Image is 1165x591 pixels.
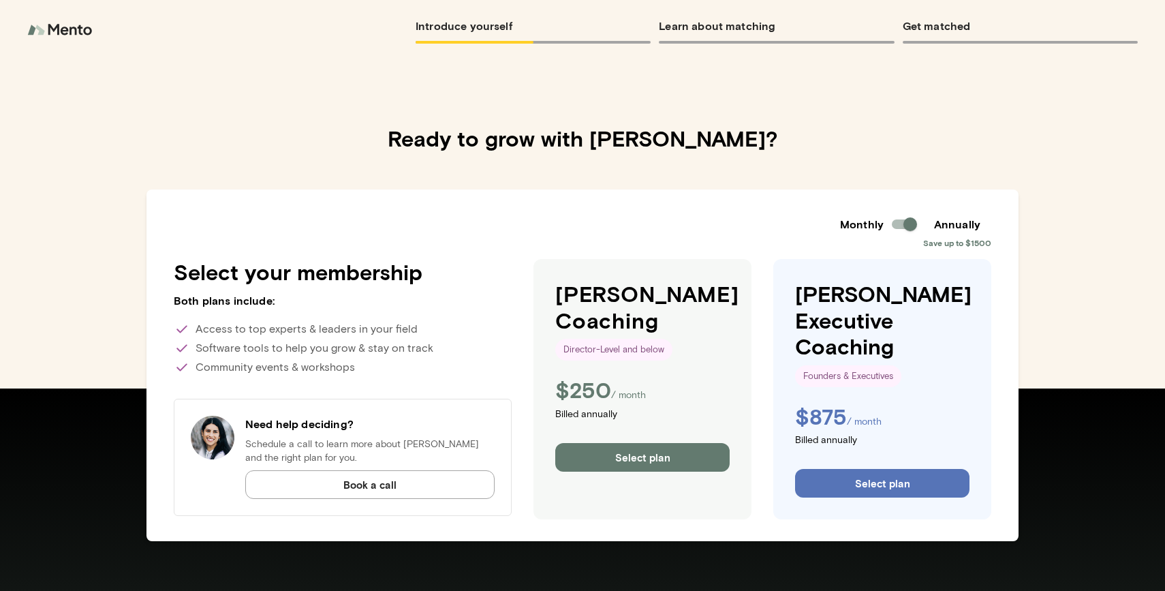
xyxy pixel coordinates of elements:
[555,408,730,424] p: Billed annually
[923,237,991,248] span: Save up to $1500
[555,443,730,472] button: Select plan
[174,340,512,357] p: Software tools to help you grow & stay on track
[245,470,495,499] button: Book a call
[245,416,495,432] h6: Need help deciding?
[555,377,611,403] h4: $ 250
[174,321,512,337] p: Access to top experts & leaders in your field
[903,16,1138,35] h6: Get matched
[555,281,730,333] h4: [PERSON_NAME] Coaching
[795,369,901,383] span: Founders & Executives
[174,292,512,309] h6: Both plans include:
[555,343,672,357] span: Director-Level and below
[795,469,969,498] button: Select plan
[174,259,512,285] h4: Select your membership
[659,16,894,35] h6: Learn about matching
[174,359,512,376] p: Community events & workshops
[611,389,646,402] p: / month
[795,404,847,429] h4: $ 875
[795,281,969,359] h4: [PERSON_NAME] Executive Coaching
[795,434,969,450] p: Billed annually
[923,216,991,232] h6: Annually
[840,216,884,232] h6: Monthly
[27,16,95,44] img: logo
[191,416,234,459] img: Have a question?
[245,438,495,465] p: Schedule a call to learn more about [PERSON_NAME] and the right plan for you.
[847,415,882,429] p: / month
[416,16,651,35] h6: Introduce yourself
